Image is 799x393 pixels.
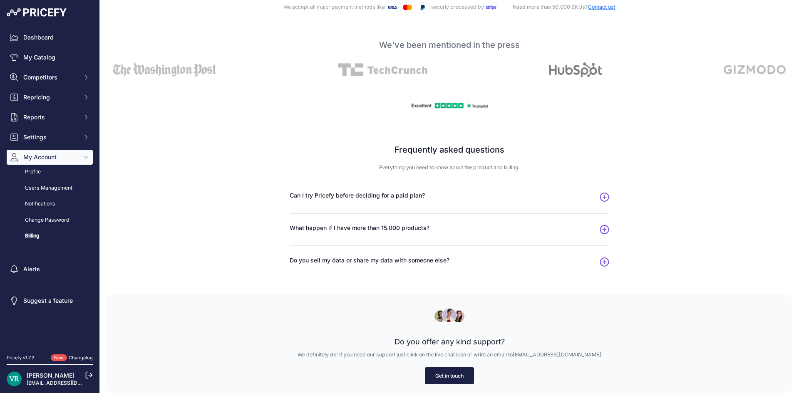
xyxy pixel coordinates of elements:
[7,165,93,179] a: Profile
[7,8,67,17] img: Pricefy Logo
[7,229,93,243] a: Billing
[120,351,779,359] p: We definitely do! If you need our support just click on the live chat icon or write an email to
[7,262,93,277] a: Alerts
[7,293,93,308] a: Suggest a feature
[113,2,786,12] div: We accept all major payment methods like
[290,191,609,203] button: Can I try Pricefy before deciding for a paid plan?
[51,354,67,361] span: New
[724,62,786,77] img: Alt
[7,90,93,105] button: Repricing
[7,181,93,195] a: Users Management
[23,73,78,82] span: Competitors
[23,133,78,141] span: Settings
[7,130,93,145] button: Settings
[290,256,449,264] span: Do you sell my data or share my data with someone else?
[7,30,93,344] nav: Sidebar
[290,256,609,268] button: Do you sell my data or share my data with someone else?
[338,62,427,77] img: Alt
[7,30,93,45] a: Dashboard
[27,380,114,386] a: [EMAIL_ADDRESS][DOMAIN_NAME]
[431,4,499,10] span: securly processed by
[23,153,78,161] span: My Account
[549,62,602,77] img: Alt
[196,164,702,172] p: Everything you need to know about the product and billing.
[290,224,609,235] button: What happen if I have more than 15.000 products?
[113,62,216,77] img: Alt
[69,355,93,361] a: Changelog
[107,39,792,51] p: We've been mentioned in the press
[7,354,35,361] div: Pricefy v1.7.2
[7,70,93,85] button: Competitors
[120,336,779,348] p: Do you offer any kind support?
[499,4,615,10] span: Need more than 50.000 SKUs?
[290,191,425,200] span: Can I try Pricefy before deciding for a paid plan?
[7,110,93,125] button: Reports
[7,150,93,165] button: My Account
[588,4,615,10] a: Contact us!
[7,50,93,65] a: My Catalog
[513,351,601,358] a: [EMAIL_ADDRESS][DOMAIN_NAME]
[196,144,702,156] h2: Frequently asked questions
[23,113,78,121] span: Reports
[7,197,93,211] a: Notifications
[7,213,93,227] a: Change Password
[23,93,78,101] span: Repricing
[290,224,429,232] span: What happen if I have more than 15.000 products?
[425,367,474,384] a: Get in touch
[27,372,74,379] a: [PERSON_NAME]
